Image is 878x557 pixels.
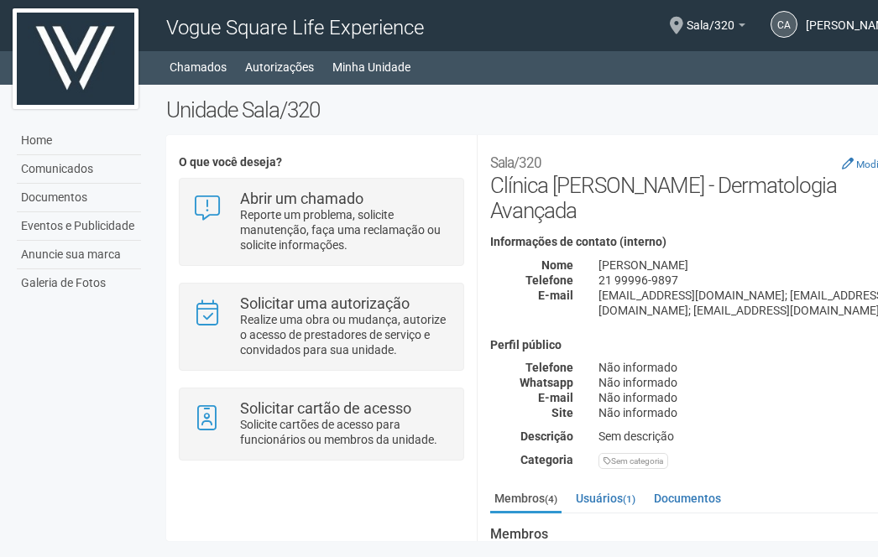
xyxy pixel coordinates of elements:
[240,399,411,417] strong: Solicitar cartão de acesso
[17,184,141,212] a: Documentos
[687,3,734,32] span: Sala/320
[551,406,573,419] strong: Site
[192,401,450,447] a: Solicitar cartão de acesso Solicite cartões de acesso para funcionários ou membros da unidade.
[525,361,573,374] strong: Telefone
[332,55,410,79] a: Minha Unidade
[520,429,573,443] strong: Descrição
[13,8,138,109] img: logo.jpg
[525,273,573,287] strong: Telefone
[17,269,141,297] a: Galeria de Fotos
[520,376,573,389] strong: Whatsapp
[17,241,141,269] a: Anuncie sua marca
[240,312,451,357] p: Realize uma obra ou mudança, autorize o acesso de prestadores de serviço e convidados para sua un...
[538,391,573,404] strong: E-mail
[545,493,557,505] small: (4)
[192,296,450,357] a: Solicitar uma autorização Realize uma obra ou mudança, autorize o acesso de prestadores de serviç...
[240,207,451,252] p: Reporte um problema, solicite manutenção, faça uma reclamação ou solicite informações.
[623,493,635,505] small: (1)
[541,258,573,272] strong: Nome
[170,55,227,79] a: Chamados
[192,191,450,252] a: Abrir um chamado Reporte um problema, solicite manutenção, faça uma reclamação ou solicite inform...
[17,155,141,184] a: Comunicados
[179,156,463,169] h4: O que você deseja?
[490,486,562,513] a: Membros(4)
[538,289,573,302] strong: E-mail
[245,55,314,79] a: Autorizações
[166,16,424,39] span: Vogue Square Life Experience
[598,453,668,469] div: Sem categoria
[650,486,725,511] a: Documentos
[771,11,797,38] a: CA
[240,294,410,312] strong: Solicitar uma autorização
[240,190,363,207] strong: Abrir um chamado
[240,417,451,447] p: Solicite cartões de acesso para funcionários ou membros da unidade.
[490,154,541,171] small: Sala/320
[17,127,141,155] a: Home
[520,453,573,466] strong: Categoria
[17,212,141,241] a: Eventos e Publicidade
[687,21,745,34] a: Sala/320
[572,486,640,511] a: Usuários(1)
